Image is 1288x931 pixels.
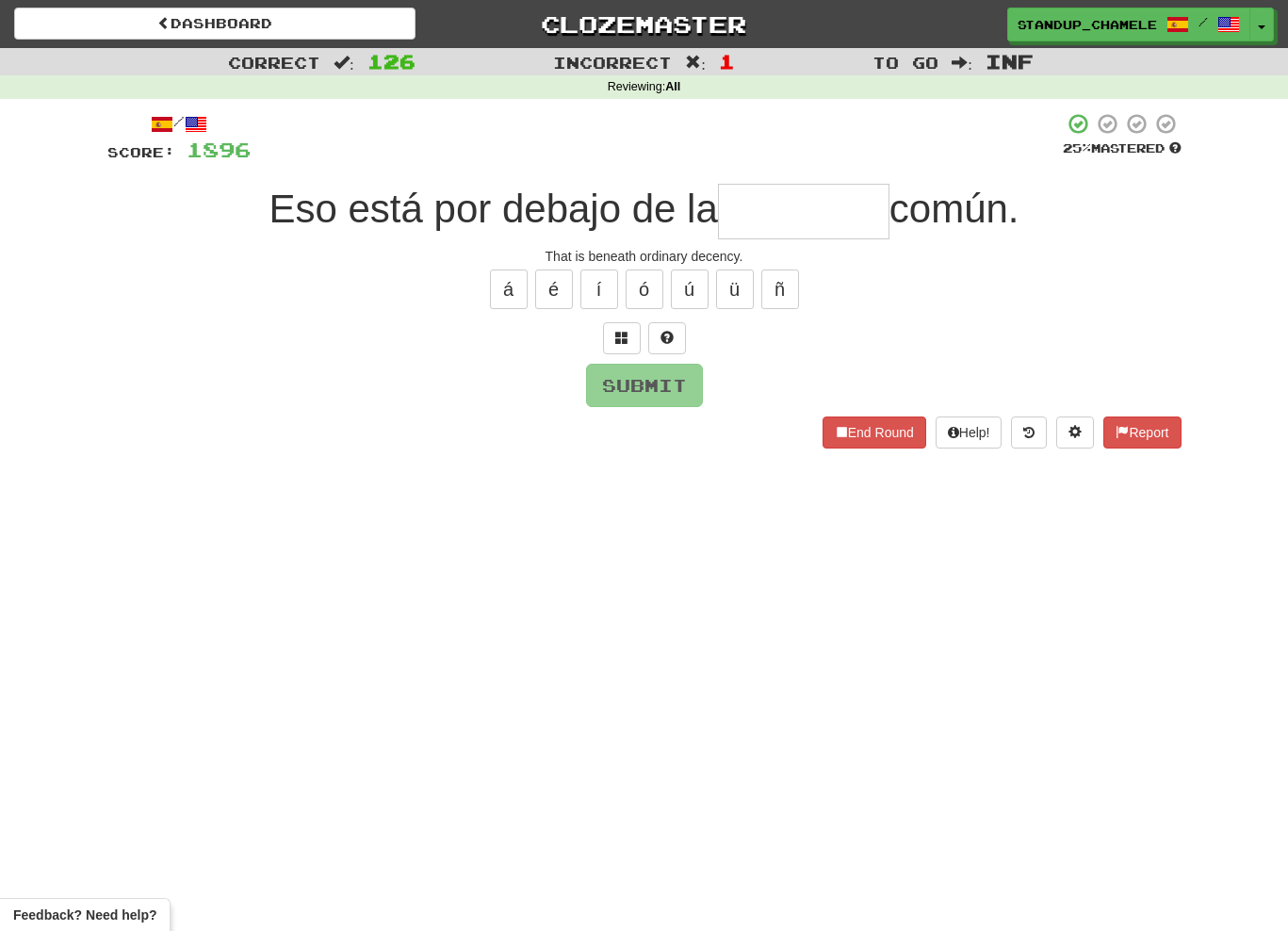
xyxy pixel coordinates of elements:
button: Switch sentence to multiple choice alt+p [603,322,641,354]
strong: All [665,80,680,93]
span: 1 [719,50,735,73]
span: / [1198,15,1208,28]
button: ú [671,269,709,309]
span: Inf [986,50,1034,73]
span: Correct [228,53,320,72]
span: común. [889,187,1019,231]
button: í [580,269,618,309]
button: Single letter hint - you only get 1 per sentence and score half the points! alt+h [648,322,686,354]
span: Incorrect [553,53,672,72]
div: That is beneath ordinary decency. [107,247,1182,266]
button: é [535,269,573,309]
span: standup_chameleon [1018,16,1157,33]
button: á [490,269,528,309]
div: / [107,112,251,136]
button: Submit [586,364,703,407]
button: ó [626,269,663,309]
button: Report [1103,416,1181,449]
span: 126 [367,50,416,73]
span: : [334,55,354,71]
div: Mastered [1063,140,1182,157]
a: standup_chameleon / [1007,8,1250,41]
span: : [952,55,972,71]
span: 1896 [187,138,251,161]
span: 25 % [1063,140,1091,155]
button: End Round [823,416,926,449]
span: Score: [107,144,175,160]
span: Eso está por debajo de la [269,187,717,231]
button: ñ [761,269,799,309]
span: : [685,55,706,71]
button: Round history (alt+y) [1011,416,1047,449]
a: Clozemaster [444,8,845,41]
span: Open feedback widget [13,906,156,924]
button: ü [716,269,754,309]
a: Dashboard [14,8,416,40]
button: Help! [936,416,1003,449]
span: To go [872,53,938,72]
